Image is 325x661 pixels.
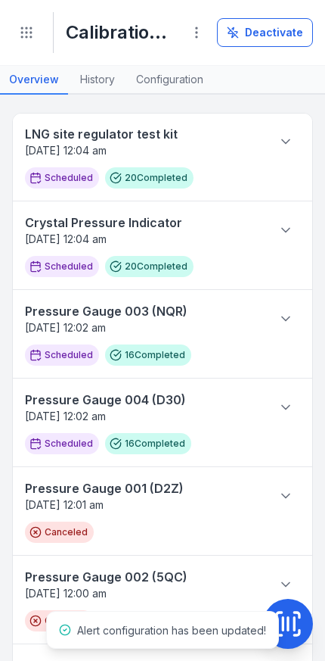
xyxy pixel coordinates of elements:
[25,144,107,157] time: 20/9/2025, 12:04:00 am
[25,522,94,543] div: Canceled
[105,256,193,277] div: 20 Completed
[25,167,99,189] div: Scheduled
[25,587,107,600] time: 14/8/2025, 12:00:00 am
[25,125,262,158] a: LNG site regulator test kit[DATE] 12:04 am
[25,568,262,586] strong: Pressure Gauge 002 (5QC)
[66,20,170,45] h1: Calibration due
[25,144,107,157] span: [DATE] 12:04 am
[25,302,262,335] a: Pressure Gauge 003 (NQR)[DATE] 12:02 am
[25,321,106,334] span: [DATE] 12:02 am
[25,321,106,334] time: 18/9/2025, 12:02:00 am
[25,433,99,454] div: Scheduled
[25,214,262,247] a: Crystal Pressure Indicator[DATE] 12:04 am
[25,479,262,513] a: Pressure Gauge 001 (D2Z)[DATE] 12:01 am
[25,214,262,232] strong: Crystal Pressure Indicator
[25,232,107,245] time: 20/9/2025, 12:04:00 am
[71,66,124,95] a: History
[25,125,262,143] strong: LNG site regulator test kit
[105,167,193,189] div: 20 Completed
[217,18,313,47] button: Deactivate
[25,345,99,366] div: Scheduled
[25,410,106,422] span: [DATE] 12:02 am
[25,232,107,245] span: [DATE] 12:04 am
[25,391,262,424] a: Pressure Gauge 004 (D30)[DATE] 12:02 am
[25,302,262,320] strong: Pressure Gauge 003 (NQR)
[12,18,41,47] button: Toggle navigation
[25,498,104,511] span: [DATE] 12:01 am
[25,568,262,601] a: Pressure Gauge 002 (5QC)[DATE] 12:00 am
[25,256,99,277] div: Scheduled
[25,587,107,600] span: [DATE] 12:00 am
[25,391,262,409] strong: Pressure Gauge 004 (D30)
[105,433,191,454] div: 16 Completed
[127,66,212,95] a: Configuration
[25,610,94,631] div: Canceled
[25,479,262,497] strong: Pressure Gauge 001 (D2Z)
[25,410,106,422] time: 18/9/2025, 12:02:00 am
[25,498,104,511] time: 14/8/2025, 12:01:00 am
[105,345,191,366] div: 16 Completed
[77,624,266,637] span: Alert configuration has been updated!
